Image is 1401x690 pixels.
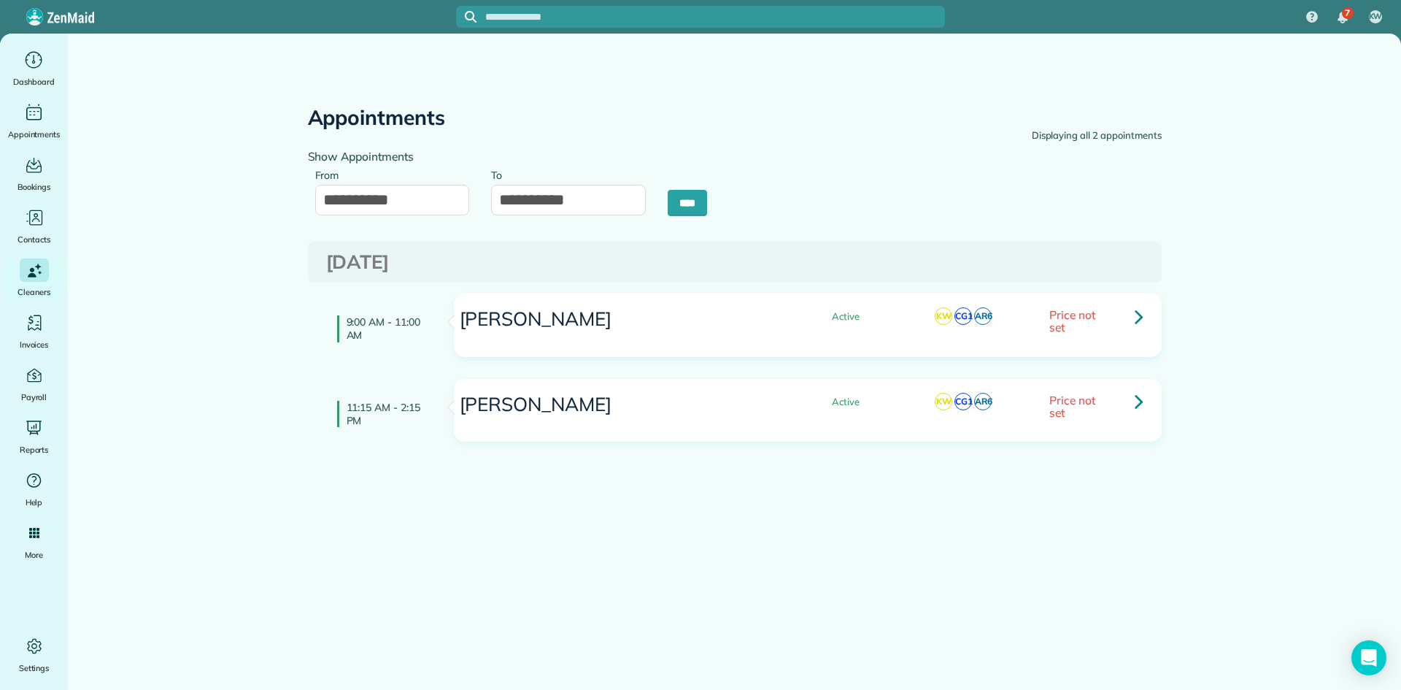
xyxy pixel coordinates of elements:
[6,101,62,142] a: Appointments
[6,48,62,89] a: Dashboard
[308,150,724,163] h4: Show Appointments
[954,393,972,410] span: CG1
[974,393,992,410] span: AR6
[20,337,49,352] span: Invoices
[1049,307,1095,334] span: Price not set
[18,180,51,194] span: Bookings
[6,364,62,405] a: Payroll
[26,495,43,510] span: Help
[308,107,446,129] h2: Appointments
[25,548,43,562] span: More
[6,416,62,457] a: Reports
[337,315,432,342] h4: 9:00 AM - 11:00 AM
[18,285,50,299] span: Cleaners
[1032,129,1162,143] div: Displaying all 2 appointments
[6,469,62,510] a: Help
[820,312,860,321] span: Active
[6,635,62,675] a: Settings
[6,206,62,247] a: Contacts
[1369,11,1383,23] span: KW
[18,232,50,247] span: Contacts
[458,309,781,330] h3: [PERSON_NAME]
[21,390,47,405] span: Payroll
[954,307,972,325] span: CG1
[20,442,49,457] span: Reports
[13,74,55,89] span: Dashboard
[6,153,62,194] a: Bookings
[6,311,62,352] a: Invoices
[8,127,61,142] span: Appointments
[337,401,432,427] h4: 11:15 AM - 2:15 PM
[935,307,952,325] span: KW
[315,161,347,188] label: From
[456,11,476,23] button: Focus search
[465,11,476,23] svg: Focus search
[326,252,1143,273] h3: [DATE]
[6,258,62,299] a: Cleaners
[1345,7,1350,19] span: 7
[820,397,860,407] span: Active
[1327,1,1358,34] div: 7 unread notifications
[935,393,952,410] span: KW
[1049,393,1095,420] span: Price not set
[974,307,992,325] span: AR6
[491,161,509,188] label: To
[1351,640,1386,675] div: Open Intercom Messenger
[458,394,781,415] h3: [PERSON_NAME]
[19,661,50,675] span: Settings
